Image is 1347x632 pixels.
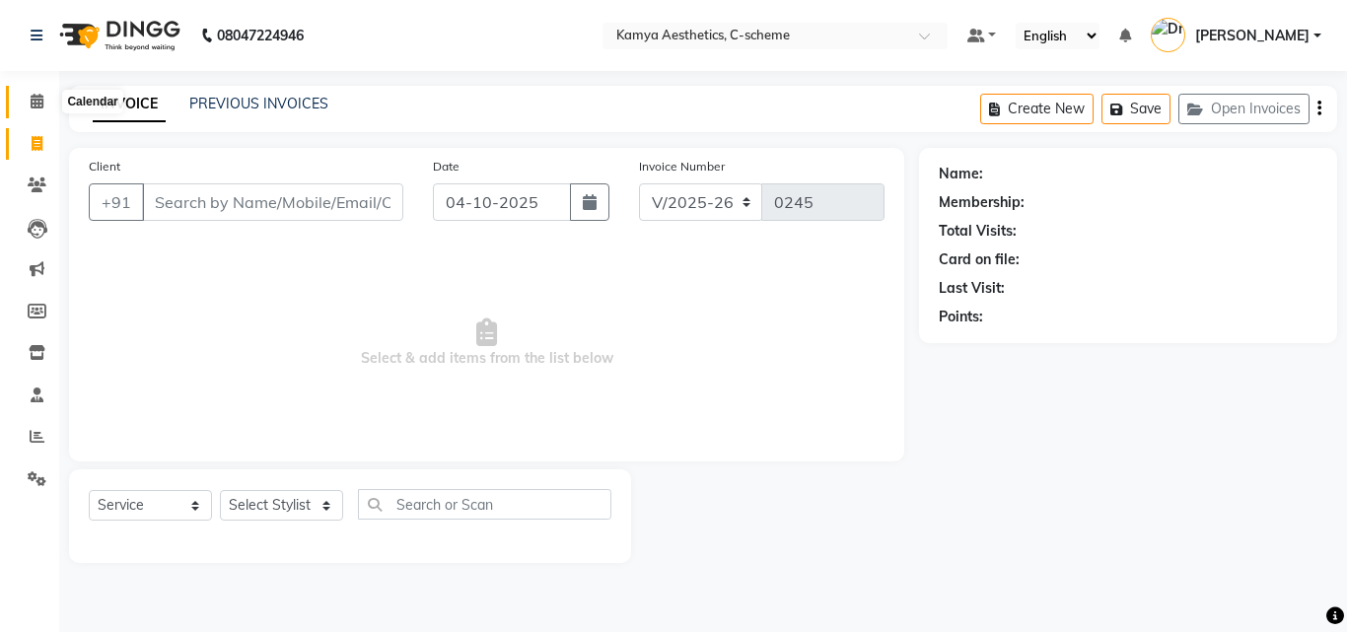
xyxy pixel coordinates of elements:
label: Invoice Number [639,158,725,176]
div: Total Visits: [939,221,1017,242]
input: Search by Name/Mobile/Email/Code [142,183,403,221]
button: Open Invoices [1178,94,1310,124]
b: 08047224946 [217,8,304,63]
button: Save [1101,94,1170,124]
span: Select & add items from the list below [89,245,885,442]
div: Membership: [939,192,1025,213]
img: logo [50,8,185,63]
div: Last Visit: [939,278,1005,299]
a: PREVIOUS INVOICES [189,95,328,112]
div: Card on file: [939,249,1020,270]
button: +91 [89,183,144,221]
label: Date [433,158,460,176]
label: Client [89,158,120,176]
input: Search or Scan [358,489,611,520]
button: Create New [980,94,1094,124]
span: [PERSON_NAME] [1195,26,1310,46]
img: Dr Tanvi Ahmed [1151,18,1185,52]
div: Points: [939,307,983,327]
div: Name: [939,164,983,184]
div: Calendar [62,90,122,113]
